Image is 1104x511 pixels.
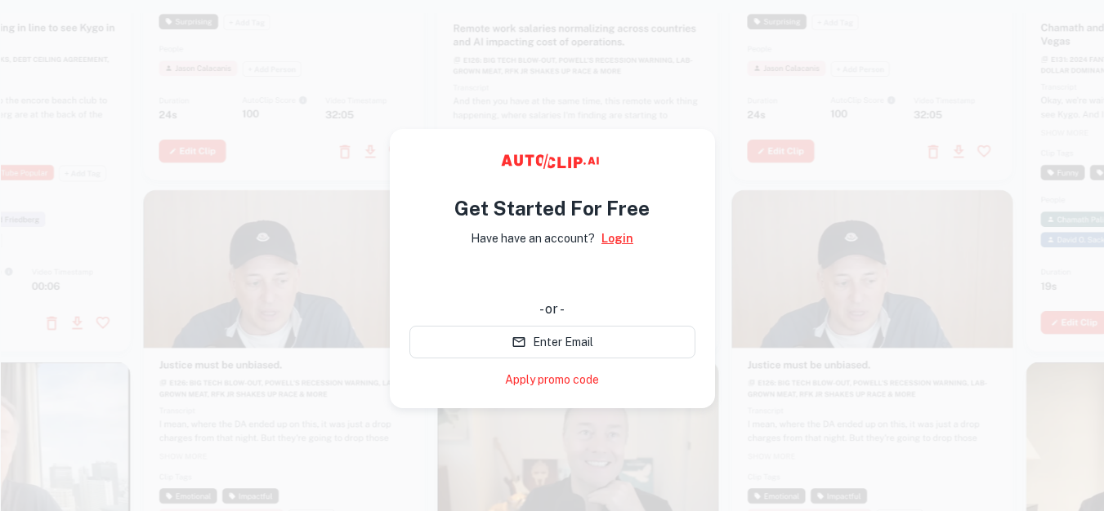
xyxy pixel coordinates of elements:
[409,300,695,319] div: - or -
[454,193,650,223] h4: Get Started For Free
[401,259,704,295] iframe: Sign in with Google Button
[471,229,595,247] p: Have have an account?
[409,326,695,358] button: Enter Email
[505,371,599,389] a: Apply promo code
[601,229,633,247] a: Login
